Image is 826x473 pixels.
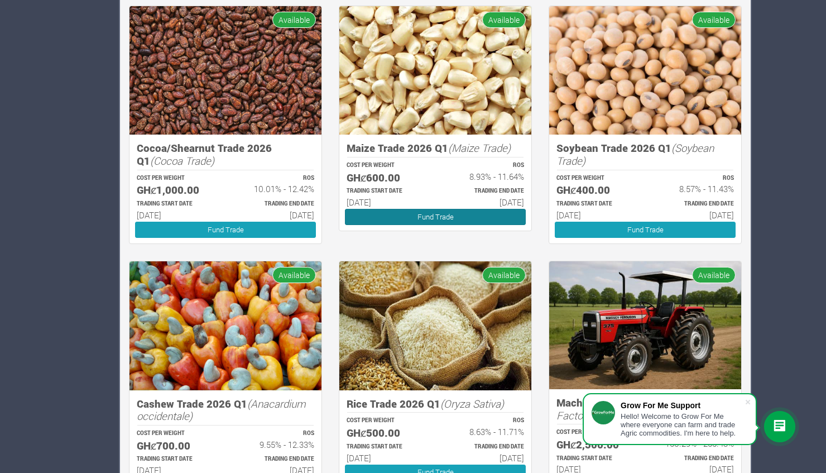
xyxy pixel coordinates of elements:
[347,142,524,155] h5: Maize Trade 2026 Q1
[236,210,314,220] h6: [DATE]
[236,429,314,438] p: ROS
[445,197,524,207] h6: [DATE]
[440,396,504,410] i: (Oryza Sativa)
[621,401,745,410] div: Grow For Me Support
[692,267,736,283] span: Available
[137,429,215,438] p: COST PER WEIGHT
[236,200,314,208] p: Estimated Trading End Date
[347,443,425,451] p: Estimated Trading Start Date
[129,261,321,390] img: growforme image
[445,417,524,425] p: ROS
[556,395,719,422] i: (Tractors, Factories and Machines)
[347,197,425,207] h6: [DATE]
[549,261,741,389] img: growforme image
[339,261,531,390] img: growforme image
[445,427,524,437] h6: 8.63% - 11.71%
[137,398,314,423] h5: Cashew Trade 2026 Q1
[692,12,736,28] span: Available
[347,398,524,410] h5: Rice Trade 2026 Q1
[347,171,425,184] h5: GHȼ600.00
[556,396,734,422] h5: Machinery Fund (10 Yrs)
[137,174,215,183] p: COST PER WEIGHT
[347,161,425,170] p: COST PER WEIGHT
[556,428,635,437] p: COST PER WEIGHT
[137,142,314,167] h5: Cocoa/Shearnut Trade 2026 Q1
[150,154,214,168] i: (Cocoa Trade)
[137,200,215,208] p: Estimated Trading Start Date
[347,417,425,425] p: COST PER WEIGHT
[556,174,635,183] p: COST PER WEIGHT
[556,184,635,197] h5: GHȼ400.00
[137,210,215,220] h6: [DATE]
[345,209,526,225] a: Fund Trade
[445,187,524,195] p: Estimated Trading End Date
[556,438,635,451] h5: GHȼ2,500.00
[347,427,425,439] h5: GHȼ500.00
[137,439,215,452] h5: GHȼ700.00
[655,455,734,463] p: Estimated Trading End Date
[482,267,526,283] span: Available
[137,455,215,464] p: Estimated Trading Start Date
[347,187,425,195] p: Estimated Trading Start Date
[339,6,531,135] img: growforme image
[556,455,635,463] p: Estimated Trading Start Date
[445,453,524,463] h6: [DATE]
[135,222,316,238] a: Fund Trade
[445,443,524,451] p: Estimated Trading End Date
[272,12,316,28] span: Available
[621,412,745,437] div: Hello! Welcome to Grow For Me where everyone can farm and trade Agric commodities. I'm here to help.
[655,174,734,183] p: ROS
[556,141,714,168] i: (Soybean Trade)
[556,210,635,220] h6: [DATE]
[137,396,306,423] i: (Anacardium occidentale)
[445,171,524,181] h6: 8.93% - 11.64%
[236,455,314,464] p: Estimated Trading End Date
[655,184,734,194] h6: 8.57% - 11.43%
[272,267,316,283] span: Available
[555,222,736,238] a: Fund Trade
[482,12,526,28] span: Available
[236,174,314,183] p: ROS
[549,6,741,135] img: growforme image
[129,6,321,135] img: growforme image
[236,184,314,194] h6: 10.01% - 12.42%
[655,210,734,220] h6: [DATE]
[556,142,734,167] h5: Soybean Trade 2026 Q1
[236,439,314,450] h6: 9.55% - 12.33%
[445,161,524,170] p: ROS
[137,184,215,197] h5: GHȼ1,000.00
[655,438,734,448] h6: 150.29% - 255.43%
[556,200,635,208] p: Estimated Trading Start Date
[347,453,425,463] h6: [DATE]
[448,141,511,155] i: (Maize Trade)
[655,200,734,208] p: Estimated Trading End Date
